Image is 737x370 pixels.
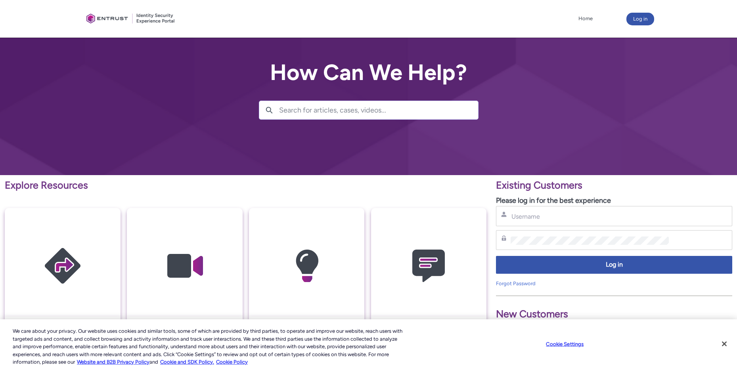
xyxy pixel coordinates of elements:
[269,223,345,309] img: Knowledge Articles
[259,60,479,85] h2: How Can We Help?
[77,359,149,365] a: More information about our cookie policy., opens in a new tab
[5,178,486,193] p: Explore Resources
[259,101,279,119] button: Search
[25,223,100,309] img: Getting Started
[511,212,669,221] input: Username
[716,335,733,353] button: Close
[496,195,732,206] p: Please log in for the best experience
[626,13,654,25] button: Log in
[540,336,590,352] button: Cookie Settings
[391,223,466,309] img: Contact Support
[501,260,727,269] span: Log in
[576,13,595,25] a: Home
[496,256,732,274] button: Log in
[279,101,478,119] input: Search for articles, cases, videos...
[160,359,214,365] a: Cookie and SDK Policy.
[496,307,732,322] p: New Customers
[147,223,222,309] img: Video Guides
[216,359,248,365] a: Cookie Policy
[496,280,536,286] a: Forgot Password
[13,327,405,366] div: We care about your privacy. Our website uses cookies and similar tools, some of which are provide...
[496,178,732,193] p: Existing Customers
